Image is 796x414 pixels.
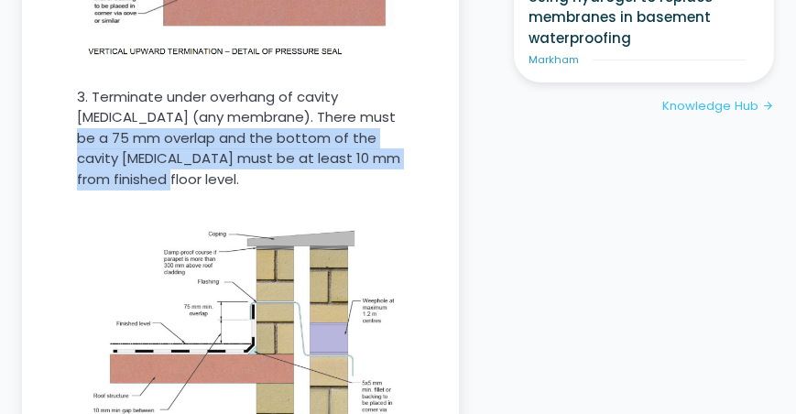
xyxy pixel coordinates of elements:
div: Markham [529,52,579,68]
p: 3. Terminate under overhang of cavity [MEDICAL_DATA] (any membrane). There must be a 75 mm overla... [77,87,404,191]
div: Knowledge Hub [662,97,758,115]
a: Knowledge Hubarrow_forward [662,97,774,115]
div: arrow_forward [762,98,774,114]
